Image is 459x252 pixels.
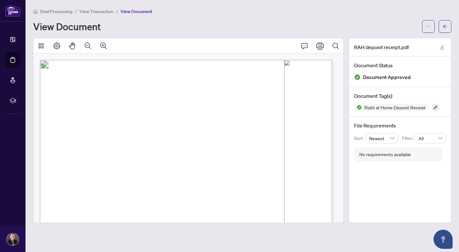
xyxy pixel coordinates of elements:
[362,105,428,110] span: Right at Home Deposit Receipt
[40,9,72,14] span: Deal Processing
[354,61,446,69] h4: Document Status
[5,5,20,17] img: logo
[359,151,411,158] div: No requirements available
[75,8,77,15] li: /
[354,92,446,100] h4: Document Tag(s)
[433,230,453,249] button: Open asap
[354,104,362,111] img: Status Icon
[354,122,446,129] h4: File Requirements
[120,9,152,14] span: View Document
[33,9,38,14] span: home
[443,24,447,29] span: arrow-left
[33,21,101,32] h1: View Document
[116,8,118,15] li: /
[363,73,411,82] span: Document Approved
[354,43,409,51] span: RAH deposit receipt.pdf
[79,9,113,14] span: View Transaction
[402,135,415,142] p: Filter:
[440,45,444,50] span: edit
[369,133,395,143] span: Newest
[354,74,361,80] img: Document Status
[7,233,19,245] img: Profile Icon
[354,135,365,142] p: Sort:
[419,133,442,143] span: All
[426,24,431,29] span: ellipsis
